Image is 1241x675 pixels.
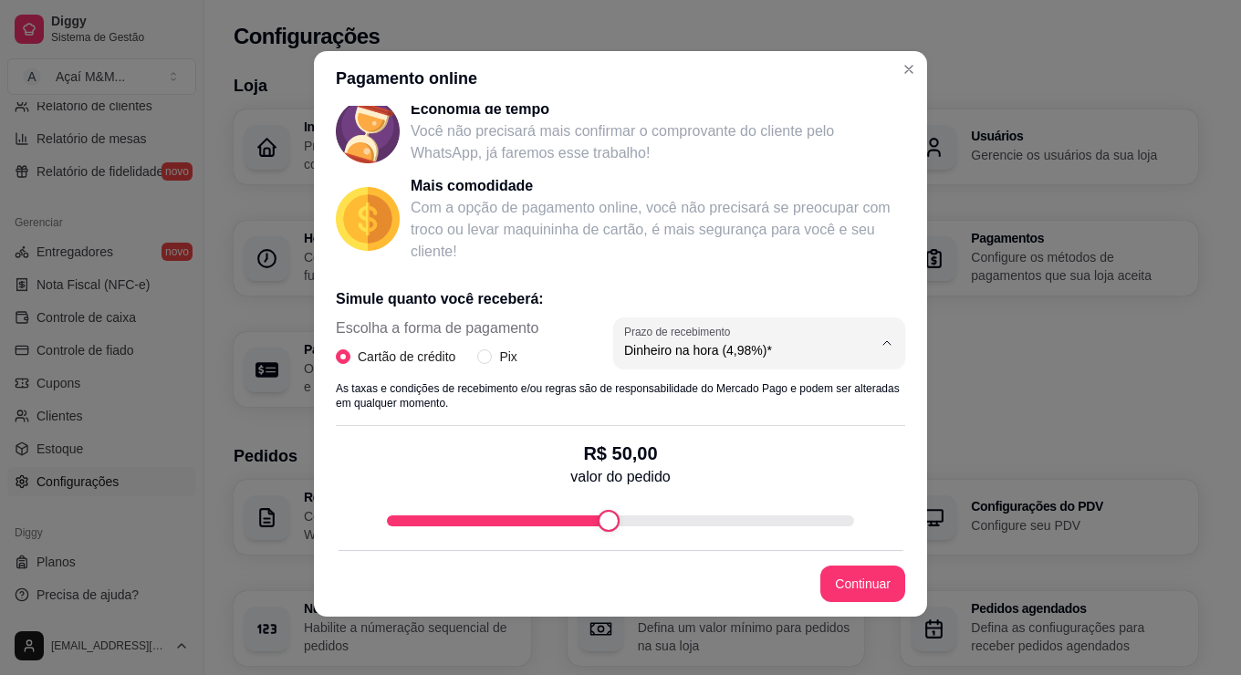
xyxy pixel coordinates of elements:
[492,347,524,367] span: Pix
[411,175,905,197] p: Mais comodidade
[336,381,905,410] p: As taxas e condições de recebimento e/ou regras são de responsabilidade do Mercado Pago e podem s...
[411,197,905,263] p: Com a opção de pagamento online, você não precisará se preocupar com troco ou levar maquininha de...
[624,324,736,339] label: Prazo de recebimento
[336,99,400,163] img: Economia de tempo
[894,55,923,84] button: Close
[624,341,872,359] span: Dinheiro na hora (4,98%)*
[387,510,854,532] div: fee-calculator
[336,317,538,367] div: Escolha a forma de pagamento
[570,466,670,488] p: valor do pedido
[570,441,670,466] p: R$ 50,00
[336,317,538,339] span: Escolha a forma de pagamento
[336,288,905,310] p: Simule quanto você receberá:
[314,51,927,106] header: Pagamento online
[411,99,905,120] p: Economia de tempo
[350,347,463,367] span: Cartão de crédito
[820,566,905,602] button: Continuar
[411,120,905,164] p: Você não precisará mais confirmar o comprovante do cliente pelo WhatsApp, já faremos esse trabalho!
[336,187,400,251] img: Mais comodidade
